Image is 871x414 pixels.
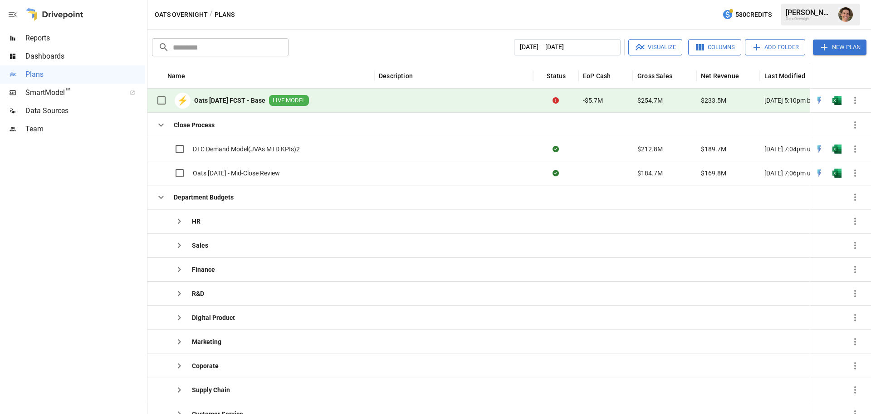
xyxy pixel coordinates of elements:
[65,86,71,97] span: ™
[637,96,663,105] span: $254.7M
[192,361,219,370] b: Coporate
[833,2,858,27] button: Ryan Zayas
[815,145,824,154] div: Open in Quick Edit
[815,96,824,105] div: Open in Quick Edit
[832,169,842,178] img: excel-icon.76473adf.svg
[174,120,215,130] b: Close Process
[832,96,842,105] div: Open in Excel
[192,217,201,226] b: HR
[210,9,213,20] div: /
[745,39,805,55] button: Add Folder
[192,313,235,322] b: Digital Product
[701,169,726,178] span: $169.8M
[167,72,185,80] div: Name
[815,96,824,105] img: quick-edit-flash.b8aec18c.svg
[192,385,230,394] b: Supply Chain
[514,39,621,55] button: [DATE] – [DATE]
[25,33,145,44] span: Reports
[764,72,805,80] div: Last Modified
[735,9,772,20] span: 580 Credits
[553,96,559,105] div: Error during sync.
[553,169,559,178] div: Sync complete
[701,72,739,80] div: Net Revenue
[832,96,842,105] img: excel-icon.76473adf.svg
[193,169,280,178] span: Oats [DATE] - Mid-Close Review
[25,87,120,98] span: SmartModel
[637,169,663,178] span: $184.7M
[628,39,682,55] button: Visualize
[25,51,145,62] span: Dashboards
[688,39,741,55] button: Columns
[25,124,145,135] span: Team
[547,72,566,80] div: Status
[832,145,842,154] img: excel-icon.76473adf.svg
[174,193,234,202] b: Department Budgets
[719,6,775,23] button: 580Credits
[815,169,824,178] div: Open in Quick Edit
[786,8,833,17] div: [PERSON_NAME]
[269,96,309,105] span: LIVE MODEL
[193,145,300,154] span: DTC Demand Model(JVAs MTD KPIs)2
[701,145,726,154] span: $189.7M
[637,145,663,154] span: $212.8M
[813,40,866,55] button: New Plan
[701,96,726,105] span: $233.5M
[192,337,221,346] b: Marketing
[832,169,842,178] div: Open in Excel
[637,72,672,80] div: Gross Sales
[194,96,265,105] b: Oats [DATE] FCST - Base
[175,93,191,109] div: ⚡
[25,105,145,116] span: Data Sources
[832,145,842,154] div: Open in Excel
[815,145,824,154] img: quick-edit-flash.b8aec18c.svg
[379,72,413,80] div: Description
[25,69,145,80] span: Plans
[815,169,824,178] img: quick-edit-flash.b8aec18c.svg
[192,289,204,298] b: R&D
[583,96,603,105] span: -$5.7M
[838,7,853,22] img: Ryan Zayas
[583,72,611,80] div: EoP Cash
[192,265,215,274] b: Finance
[192,241,208,250] b: Sales
[786,17,833,21] div: Oats Overnight
[553,145,559,154] div: Sync complete
[155,9,208,20] button: Oats Overnight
